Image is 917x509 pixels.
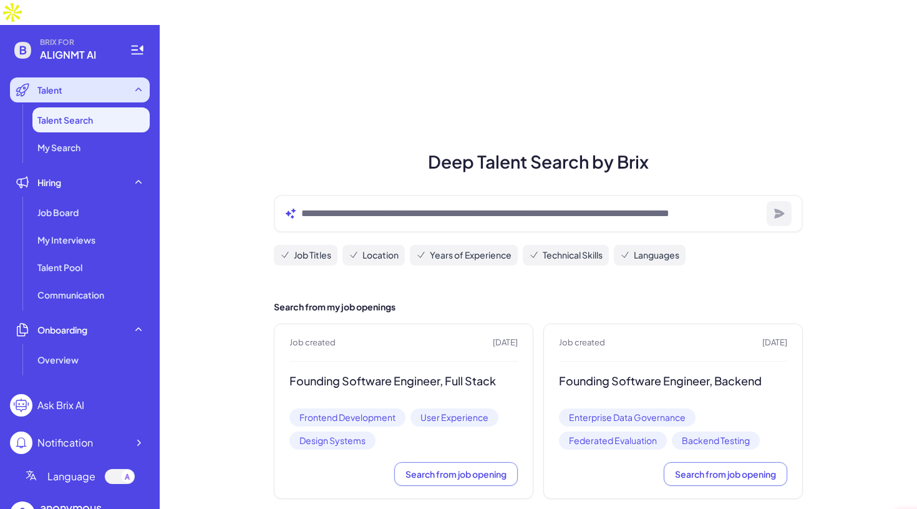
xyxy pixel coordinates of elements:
span: User Experience [410,408,498,427]
div: Notification [37,435,93,450]
span: Location [362,249,399,262]
span: Enterprise Data Governance [559,408,696,427]
span: Job Board [37,206,79,219]
span: Search from job opening [675,468,776,480]
span: Design Systems [289,432,376,450]
span: BRIX FOR [40,37,115,47]
span: ALIGNMT AI [40,47,115,62]
span: Overview [37,353,79,366]
span: Years of Experience [430,249,512,262]
span: My Interviews [37,234,95,246]
span: Talent [37,84,62,96]
div: Ask Brix AI [37,398,84,413]
span: Technical Skills [543,249,603,262]
h3: Founding Software Engineer, Backend [559,374,787,388]
span: Federated Evaluation [559,432,667,450]
button: Search from job opening [394,462,518,486]
span: Communication [37,289,104,301]
h2: Search from my job openings [274,300,803,314]
span: Job created [289,337,336,349]
button: Search from job opening [664,462,787,486]
span: Search from job opening [405,468,507,480]
span: My Search [37,141,80,154]
span: Talent Search [37,114,93,126]
span: Job Titles [294,249,331,262]
span: Languages [634,249,679,262]
span: [DATE] [493,337,518,349]
span: [DATE] [762,337,787,349]
h1: Deep Talent Search by Brix [259,149,818,175]
span: Frontend Development [289,408,405,427]
span: Hiring [37,176,61,189]
span: Backend Testing [672,432,760,450]
h3: Founding Software Engineer, Full Stack [289,374,518,388]
span: Language [47,469,95,484]
span: Talent Pool [37,261,82,274]
span: Job created [559,337,605,349]
span: Onboarding [37,324,87,336]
